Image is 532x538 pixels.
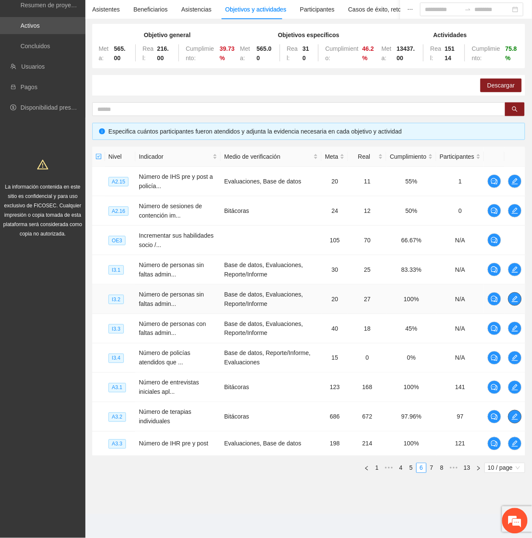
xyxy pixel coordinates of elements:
[287,45,298,61] span: Real:
[362,463,372,473] button: left
[362,463,372,473] li: Previous Page
[386,343,436,373] td: 0%
[348,373,386,402] td: 168
[221,402,322,432] td: Bitácoras
[386,196,436,226] td: 50%
[386,255,436,285] td: 83.33%
[362,45,374,61] strong: 46.2 %
[11,69,49,85] div: 12:16 PM
[509,440,521,447] span: edit
[508,322,522,335] button: edit
[20,22,40,29] a: Activos
[427,463,437,473] li: 7
[386,373,436,402] td: 100%
[382,45,392,61] span: Meta:
[221,432,322,456] td: Evaluaciones, Base de datos
[108,295,124,304] span: I3.2
[108,177,129,186] span: A2.15
[509,296,521,302] span: edit
[114,45,126,61] strong: 565.00
[436,314,484,343] td: N/A
[181,5,212,14] div: Asistencias
[139,232,213,248] span: Incrementar sus habilidades socio /...
[437,463,447,473] a: 8
[474,463,484,473] button: right
[440,152,474,161] span: Participantes
[257,45,272,61] strong: 565.00
[512,106,518,113] span: search
[417,463,426,473] a: 6
[436,402,484,432] td: 97
[322,402,348,432] td: 686
[508,174,522,188] button: edit
[37,159,48,170] span: warning
[447,463,461,473] li: Next 5 Pages
[436,255,484,285] td: N/A
[3,184,82,237] span: La información contenida en este sitio es confidencial y para uso exclusivo de FICOSEC. Cualquier...
[322,226,348,255] td: 105
[322,373,348,402] td: 123
[143,45,154,61] span: Real:
[117,121,150,130] span: Igualmente
[396,463,406,473] li: 4
[278,32,339,38] strong: Objetivos específicos
[150,162,159,172] em: Cerrar
[224,152,312,161] span: Medio de verificación
[436,343,484,373] td: N/A
[509,178,521,185] span: edit
[382,463,396,473] li: Previous 5 Pages
[488,233,501,247] button: comment
[30,252,137,267] a: Enviar esta transcripción por correo electrónico
[488,463,522,473] span: 10 / page
[135,432,221,456] td: Número de IHR pre y post
[19,220,148,270] div: Su sesión de chat ha terminado. Si desea continuar el chat,
[157,45,169,61] strong: 216.00
[437,463,447,473] li: 8
[508,204,522,218] button: edit
[348,285,386,314] td: 27
[140,4,161,25] div: Minimizar ventana de chat en vivo
[20,104,94,111] a: Disponibilidad presupuestal
[488,204,501,218] button: comment
[225,5,286,14] div: Objetivos y actividades
[77,183,90,195] span: Neutro
[135,402,221,432] td: Número de terapias individuales
[508,410,522,424] button: edit
[15,172,152,179] div: Comparta su valoración y comentarios
[348,343,386,373] td: 0
[509,325,521,332] span: edit
[386,167,436,196] td: 55%
[488,174,501,188] button: comment
[322,343,348,373] td: 15
[509,413,521,420] span: edit
[108,206,129,216] span: A2.16
[139,320,206,337] span: Número de personas con faltas admin...
[436,147,484,167] th: Participantes
[221,167,322,196] td: Evaluaciones, Base de datos
[108,439,126,449] span: A3.3
[372,463,382,473] li: 1
[322,432,348,456] td: 198
[134,5,168,14] div: Beneficiarios
[221,343,322,373] td: Base de datos, Reporte/Informe, Evaluaciones
[406,463,416,473] a: 5
[221,196,322,226] td: Bitácoras
[108,413,126,422] span: A3.2
[396,463,406,473] a: 4
[139,379,199,396] span: Número de entrevistas iniciales apl...
[508,381,522,394] button: edit
[364,466,369,471] span: left
[221,373,322,402] td: Bitácoras
[348,226,386,255] td: 70
[386,402,436,432] td: 97.96%
[303,45,310,61] strong: 310
[87,232,128,238] a: haga clic aquí.
[436,285,484,314] td: N/A
[386,432,436,456] td: 100%
[487,81,515,90] span: Descargar
[96,154,102,160] span: check-square
[221,255,322,285] td: Base de datos, Evaluaciones, Reporte/Informe
[348,5,439,14] div: Casos de éxito, retos y obstáculos
[322,147,348,167] th: Meta
[221,314,322,343] td: Base de datos, Evaluaciones, Reporte/Informe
